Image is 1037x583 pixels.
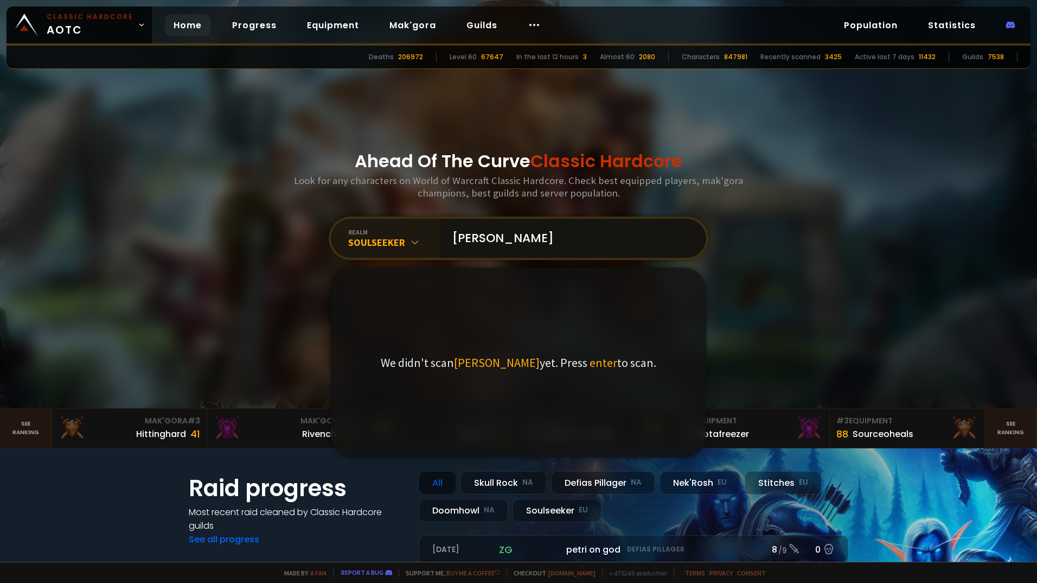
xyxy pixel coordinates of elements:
[836,427,848,441] div: 88
[47,12,133,38] span: AOTC
[348,228,439,236] div: realm
[745,471,822,495] div: Stitches
[446,569,500,577] a: Buy me a coffee
[419,535,848,564] a: [DATE]zgpetri on godDefias Pillager8 /90
[516,52,579,62] div: In the last 12 hours
[399,569,500,577] span: Support me,
[290,174,747,199] h3: Look for any characters on World of Warcraft Classic Hardcore. Check best equipped players, mak'g...
[631,477,642,488] small: NA
[551,471,655,495] div: Defias Pillager
[825,52,842,62] div: 3425
[341,568,383,576] a: Report a bug
[835,14,906,36] a: Population
[381,14,445,36] a: Mak'gora
[136,427,186,441] div: Hittinghard
[207,409,363,448] a: Mak'Gora#2Rivench100
[419,499,508,522] div: Doomhowl
[484,505,495,516] small: NA
[188,415,200,426] span: # 3
[579,505,588,516] small: EU
[302,427,336,441] div: Rivench
[724,52,747,62] div: 847981
[189,505,406,533] h4: Most recent raid cleaned by Classic Hardcore guilds
[660,471,740,495] div: Nek'Rosh
[398,52,423,62] div: 206972
[381,355,656,370] p: We didn't scan yet. Press to scan.
[737,569,766,577] a: Consent
[348,236,439,249] div: Soulseeker
[602,569,667,577] span: v. d752d5 - production
[507,569,596,577] span: Checkout
[298,14,368,36] a: Equipment
[590,355,617,370] span: enter
[985,409,1037,448] a: Seeranking
[681,415,823,427] div: Equipment
[446,219,693,258] input: Search a character...
[988,52,1004,62] div: 7538
[919,52,936,62] div: 11432
[962,52,983,62] div: Guilds
[189,533,259,546] a: See all progress
[718,477,727,488] small: EU
[583,52,587,62] div: 3
[454,355,540,370] span: [PERSON_NAME]
[481,52,503,62] div: 67647
[709,569,733,577] a: Privacy
[639,52,655,62] div: 2080
[310,569,327,577] a: a fan
[7,7,152,43] a: Classic HardcoreAOTC
[855,52,914,62] div: Active last 7 days
[697,427,749,441] div: Notafreezer
[513,499,601,522] div: Soulseeker
[760,52,821,62] div: Recently scanned
[853,427,913,441] div: Sourceoheals
[530,149,682,173] span: Classic Hardcore
[548,569,596,577] a: [DOMAIN_NAME]
[600,52,635,62] div: Almost 60
[369,52,394,62] div: Deaths
[189,471,406,505] h1: Raid progress
[278,569,327,577] span: Made by
[419,471,456,495] div: All
[458,14,506,36] a: Guilds
[836,415,978,427] div: Equipment
[799,477,808,488] small: EU
[47,12,133,22] small: Classic Hardcore
[450,52,477,62] div: Level 60
[685,569,705,577] a: Terms
[522,477,533,488] small: NA
[190,427,200,441] div: 41
[214,415,356,427] div: Mak'Gora
[52,409,208,448] a: Mak'Gora#3Hittinghard41
[460,471,547,495] div: Skull Rock
[830,409,985,448] a: #3Equipment88Sourceoheals
[674,409,830,448] a: #2Equipment88Notafreezer
[355,148,682,174] h1: Ahead Of The Curve
[59,415,201,427] div: Mak'Gora
[836,415,849,426] span: # 3
[919,14,984,36] a: Statistics
[682,52,720,62] div: Characters
[165,14,210,36] a: Home
[223,14,285,36] a: Progress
